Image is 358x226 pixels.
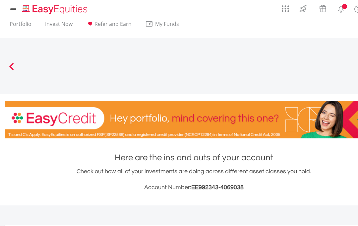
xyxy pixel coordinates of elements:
[20,2,90,15] a: Home page
[145,20,189,28] span: My Funds
[313,2,332,14] a: Vouchers
[94,20,132,28] span: Refer and Earn
[277,2,293,12] a: AppsGrid
[317,3,328,14] img: vouchers-v2.svg
[191,184,244,190] span: EE992343-4069038
[282,5,289,12] img: grid-menu-icon.svg
[21,4,90,15] img: EasyEquities_Logo.png
[332,2,349,15] a: Notifications
[84,21,134,31] a: Refer and Earn
[298,3,309,14] img: thrive-v2.svg
[42,21,75,31] a: Invest Now
[7,21,34,31] a: Portfolio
